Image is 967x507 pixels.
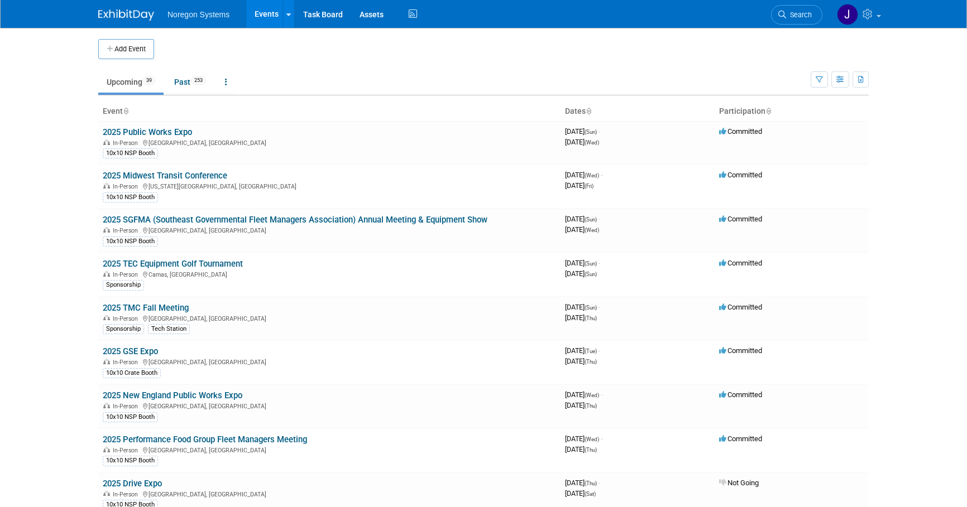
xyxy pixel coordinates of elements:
span: (Sat) [585,491,596,497]
div: 10x10 Crate Booth [103,368,161,378]
span: [DATE] [565,269,597,278]
span: (Thu) [585,359,597,365]
div: [GEOGRAPHIC_DATA], [GEOGRAPHIC_DATA] [103,445,556,454]
span: - [599,303,600,311]
a: Upcoming39 [98,71,164,93]
div: Sponsorship [103,324,144,334]
a: 2025 Drive Expo [103,479,162,489]
span: In-Person [113,183,141,190]
a: 2025 Midwest Transit Conference [103,171,227,181]
div: [GEOGRAPHIC_DATA], [GEOGRAPHIC_DATA] [103,225,556,234]
span: - [599,479,600,487]
span: [DATE] [565,445,597,453]
a: 2025 TMC Fall Meeting [103,303,189,313]
a: 2025 TEC Equipment Golf Tournament [103,259,243,269]
span: [DATE] [565,313,597,322]
span: (Sun) [585,129,597,135]
span: (Wed) [585,172,599,178]
span: (Wed) [585,227,599,233]
button: Add Event [98,39,154,59]
span: [DATE] [565,401,597,409]
span: (Sun) [585,260,597,267]
span: Committed [719,390,762,399]
div: 10x10 NSP Booth [103,148,158,158]
img: In-Person Event [103,315,110,321]
div: Sponsorship [103,280,144,290]
a: Search [771,5,822,25]
div: Tech Station [148,324,190,334]
a: Sort by Start Date [586,107,591,115]
a: 2025 Public Works Expo [103,127,192,137]
span: In-Person [113,403,141,410]
span: [DATE] [565,138,599,146]
img: In-Person Event [103,359,110,364]
span: - [599,127,600,136]
span: - [599,215,600,223]
img: Johana Gil [837,4,858,25]
span: (Wed) [585,139,599,146]
img: In-Person Event [103,227,110,233]
th: Event [98,102,561,121]
span: (Wed) [585,436,599,442]
span: Committed [719,346,762,355]
span: [DATE] [565,259,600,267]
span: [DATE] [565,346,600,355]
span: - [599,346,600,355]
span: Search [786,11,812,19]
span: [DATE] [565,225,599,234]
span: (Fri) [585,183,593,189]
a: Past253 [166,71,214,93]
span: (Sun) [585,305,597,311]
div: [GEOGRAPHIC_DATA], [GEOGRAPHIC_DATA] [103,138,556,147]
span: Not Going [719,479,759,487]
span: [DATE] [565,479,600,487]
span: [DATE] [565,171,602,179]
span: - [601,390,602,399]
th: Participation [715,102,869,121]
img: In-Person Event [103,271,110,277]
span: In-Person [113,227,141,234]
span: (Sun) [585,271,597,277]
div: 10x10 NSP Booth [103,192,158,202]
span: (Thu) [585,447,597,453]
span: [DATE] [565,127,600,136]
span: In-Person [113,491,141,498]
a: 2025 Performance Food Group Fleet Managers Meeting [103,434,307,445]
span: Committed [719,127,762,136]
span: (Sun) [585,216,597,223]
span: [DATE] [565,434,602,443]
span: (Tue) [585,348,597,354]
img: In-Person Event [103,403,110,408]
div: [GEOGRAPHIC_DATA], [GEOGRAPHIC_DATA] [103,313,556,322]
img: In-Person Event [103,447,110,452]
div: Camas, [GEOGRAPHIC_DATA] [103,269,556,278]
div: 10x10 NSP Booth [103,456,158,466]
span: - [601,171,602,179]
span: [DATE] [565,489,596,498]
span: - [601,434,602,443]
a: Sort by Event Name [123,107,128,115]
span: (Thu) [585,480,597,486]
span: [DATE] [565,215,600,223]
span: [DATE] [565,357,597,365]
span: In-Person [113,359,141,366]
a: Sort by Participation Type [765,107,771,115]
span: (Wed) [585,392,599,398]
span: Committed [719,259,762,267]
span: In-Person [113,315,141,322]
span: - [599,259,600,267]
span: (Thu) [585,315,597,321]
a: 2025 SGFMA (Southeast Governmental Fleet Managers Association) Annual Meeting & Equipment Show [103,215,487,225]
span: [DATE] [565,303,600,311]
span: Committed [719,434,762,443]
span: In-Person [113,447,141,454]
div: [GEOGRAPHIC_DATA], [GEOGRAPHIC_DATA] [103,489,556,498]
img: ExhibitDay [98,9,154,21]
span: 39 [143,76,155,85]
span: [DATE] [565,181,593,190]
img: In-Person Event [103,491,110,496]
div: 10x10 NSP Booth [103,412,158,422]
span: Noregon Systems [167,10,229,19]
div: 10x10 NSP Booth [103,236,158,247]
a: 2025 GSE Expo [103,346,158,356]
